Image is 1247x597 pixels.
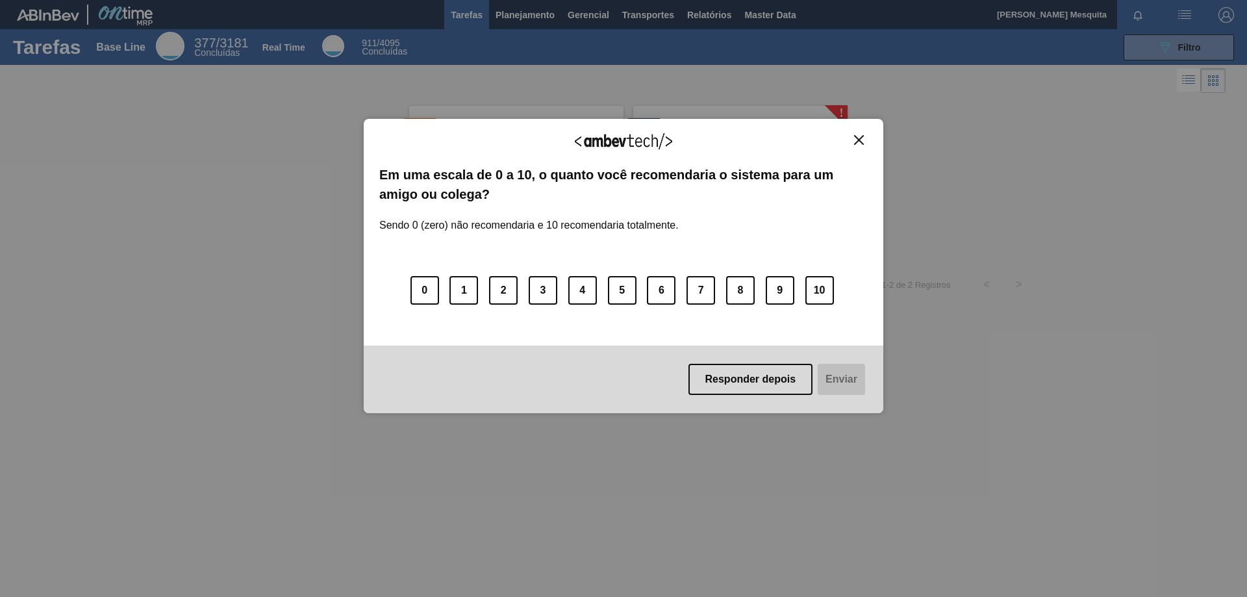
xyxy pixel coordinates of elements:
button: 6 [647,276,675,305]
button: Close [850,134,868,146]
button: 5 [608,276,636,305]
label: Em uma escala de 0 a 10, o quanto você recomendaria o sistema para um amigo ou colega? [379,165,868,205]
button: 7 [686,276,715,305]
button: 3 [529,276,557,305]
button: 10 [805,276,834,305]
button: 4 [568,276,597,305]
img: Logo Ambevtech [575,133,672,149]
label: Sendo 0 (zero) não recomendaria e 10 recomendaria totalmente. [379,204,679,231]
button: 1 [449,276,478,305]
button: 8 [726,276,755,305]
button: 2 [489,276,518,305]
button: Responder depois [688,364,813,395]
img: Close [854,135,864,145]
button: 0 [410,276,439,305]
button: 9 [766,276,794,305]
